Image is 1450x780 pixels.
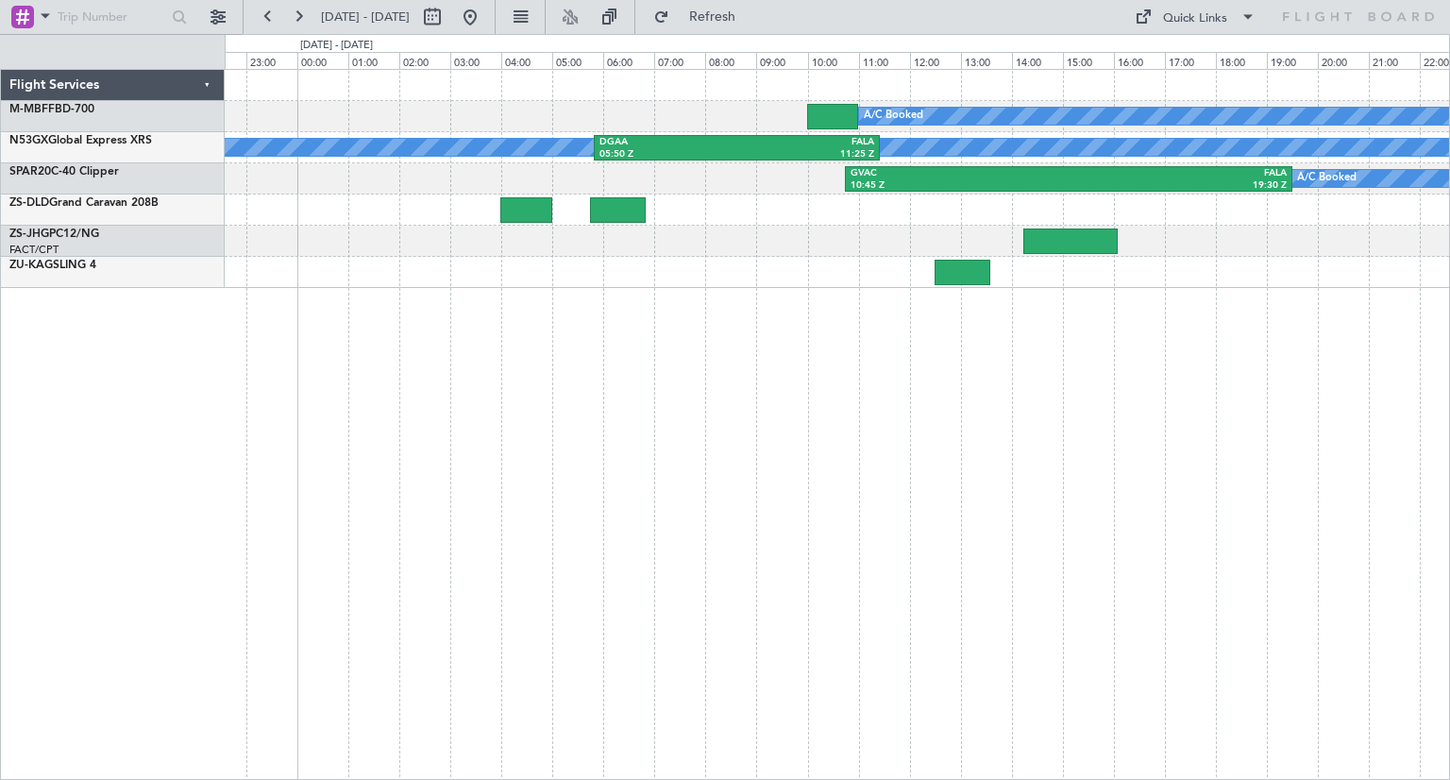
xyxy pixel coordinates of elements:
[9,135,48,146] span: N53GX
[348,52,399,69] div: 01:00
[9,104,55,115] span: M-MBFF
[58,3,166,31] input: Trip Number
[246,52,297,69] div: 23:00
[859,52,910,69] div: 11:00
[851,167,1069,180] div: GVAC
[654,52,705,69] div: 07:00
[1297,164,1357,193] div: A/C Booked
[9,260,53,271] span: ZU-KAG
[450,52,501,69] div: 03:00
[1165,52,1216,69] div: 17:00
[705,52,756,69] div: 08:00
[552,52,603,69] div: 05:00
[321,8,410,25] span: [DATE] - [DATE]
[1267,52,1318,69] div: 19:00
[9,166,51,178] span: SPAR20
[1369,52,1420,69] div: 21:00
[1069,167,1287,180] div: FALA
[1114,52,1165,69] div: 16:00
[9,197,159,209] a: ZS-DLDGrand Caravan 208B
[9,229,99,240] a: ZS-JHGPC12/NG
[756,52,807,69] div: 09:00
[1163,9,1227,28] div: Quick Links
[501,52,552,69] div: 04:00
[9,243,59,257] a: FACT/CPT
[1125,2,1265,32] button: Quick Links
[399,52,450,69] div: 02:00
[599,148,736,161] div: 05:50 Z
[603,52,654,69] div: 06:00
[9,229,49,240] span: ZS-JHG
[910,52,961,69] div: 12:00
[297,52,348,69] div: 00:00
[736,148,873,161] div: 11:25 Z
[1318,52,1369,69] div: 20:00
[9,197,49,209] span: ZS-DLD
[1012,52,1063,69] div: 14:00
[673,10,752,24] span: Refresh
[1216,52,1267,69] div: 18:00
[851,179,1069,193] div: 10:45 Z
[961,52,1012,69] div: 13:00
[9,104,94,115] a: M-MBFFBD-700
[9,166,119,178] a: SPAR20C-40 Clipper
[599,136,736,149] div: DGAA
[864,102,923,130] div: A/C Booked
[9,260,96,271] a: ZU-KAGSLING 4
[1063,52,1114,69] div: 15:00
[736,136,873,149] div: FALA
[9,135,152,146] a: N53GXGlobal Express XRS
[1069,179,1287,193] div: 19:30 Z
[300,38,373,54] div: [DATE] - [DATE]
[645,2,758,32] button: Refresh
[808,52,859,69] div: 10:00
